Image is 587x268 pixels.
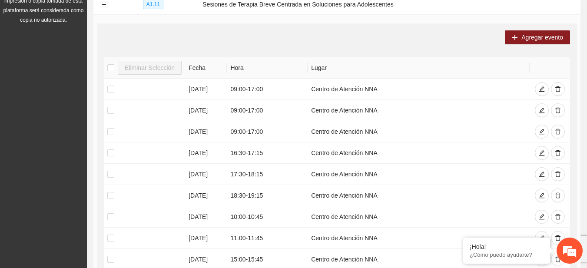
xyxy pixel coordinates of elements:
span: delete [555,192,561,199]
div: ¡Hola! [470,243,544,250]
button: delete [551,82,565,96]
span: delete [555,214,561,221]
td: [DATE] [185,100,227,121]
button: edit [535,125,549,139]
button: Eliminar Selección [118,61,182,75]
td: Centro de Atención NNA [308,79,529,100]
td: Centro de Atención NNA [308,121,529,142]
th: Fecha [185,57,227,79]
button: plusAgregar evento [505,30,570,44]
span: edit [539,214,545,221]
button: delete [551,146,565,160]
td: 09:00 - 17:00 [227,79,308,100]
div: Minimizar ventana de chat en vivo [143,4,163,25]
button: edit [535,82,549,96]
td: 11:00 - 11:45 [227,228,308,249]
span: delete [555,171,561,178]
p: ¿Cómo puedo ayudarte? [470,251,544,258]
td: Centro de Atención NNA [308,164,529,185]
button: delete [551,189,565,202]
button: delete [551,125,565,139]
span: edit [539,129,545,136]
span: delete [555,256,561,263]
td: 16:30 - 17:15 [227,142,308,164]
span: edit [539,86,545,93]
td: 18:30 - 19:15 [227,185,308,206]
td: 10:00 - 10:45 [227,206,308,228]
td: Centro de Atención NNA [308,228,529,249]
span: edit [539,192,545,199]
button: delete [551,167,565,181]
button: edit [535,146,549,160]
td: 09:00 - 17:00 [227,121,308,142]
th: Lugar [308,57,529,79]
span: edit [539,107,545,114]
td: [DATE] [185,206,227,228]
button: edit [535,189,549,202]
button: delete [551,103,565,117]
button: delete [551,210,565,224]
td: Centro de Atención NNA [308,206,529,228]
button: delete [551,231,565,245]
textarea: Escriba su mensaje y pulse “Intro” [4,177,166,207]
td: Centro de Atención NNA [308,142,529,164]
button: edit [535,167,549,181]
td: [DATE] [185,79,227,100]
td: 09:00 - 17:00 [227,100,308,121]
td: [DATE] [185,121,227,142]
span: delete [555,235,561,242]
span: plus [512,34,518,41]
td: [DATE] [185,185,227,206]
span: Agregar evento [521,33,563,42]
button: edit [535,103,549,117]
td: Centro de Atención NNA [308,100,529,121]
td: [DATE] [185,164,227,185]
div: Chatee con nosotros ahora [45,44,146,56]
button: edit [535,231,549,245]
td: [DATE] [185,142,227,164]
span: Estamos en línea. [50,86,120,173]
span: edit [539,150,545,157]
td: 17:30 - 18:15 [227,164,308,185]
button: edit [535,210,549,224]
span: edit [539,235,545,242]
button: Collapse row [100,1,107,8]
span: delete [555,150,561,157]
td: [DATE] [185,228,227,249]
button: delete [551,252,565,266]
th: Hora [227,57,308,79]
span: edit [539,171,545,178]
span: delete [555,86,561,93]
span: delete [555,129,561,136]
td: Centro de Atención NNA [308,185,529,206]
span: delete [555,107,561,114]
